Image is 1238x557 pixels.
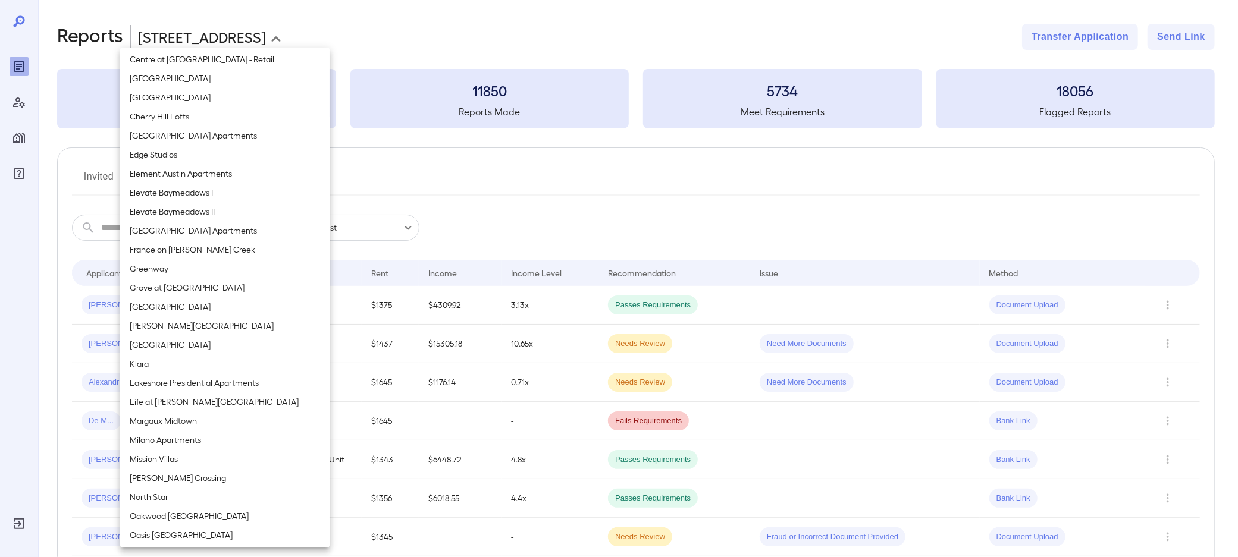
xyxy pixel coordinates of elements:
[120,240,330,259] li: France on [PERSON_NAME] Creek
[120,221,330,240] li: [GEOGRAPHIC_DATA] Apartments
[120,411,330,430] li: Margaux Midtown
[120,126,330,145] li: [GEOGRAPHIC_DATA] Apartments
[120,107,330,126] li: Cherry Hill Lofts
[120,69,330,88] li: [GEOGRAPHIC_DATA]
[120,145,330,164] li: Edge Studios
[120,50,330,69] li: Centre at [GEOGRAPHIC_DATA] - Retail
[120,335,330,354] li: [GEOGRAPHIC_DATA]
[120,278,330,297] li: Grove at [GEOGRAPHIC_DATA]
[120,354,330,373] li: Klara
[120,525,330,545] li: Oasis [GEOGRAPHIC_DATA]
[120,88,330,107] li: [GEOGRAPHIC_DATA]
[120,297,330,316] li: [GEOGRAPHIC_DATA]
[120,373,330,392] li: Lakeshore Presidential Apartments
[120,487,330,506] li: North Star
[120,316,330,335] li: [PERSON_NAME][GEOGRAPHIC_DATA]
[120,449,330,468] li: Mission Villas
[120,468,330,487] li: [PERSON_NAME] Crossing
[120,259,330,278] li: Greenway
[120,506,330,525] li: Oakwood [GEOGRAPHIC_DATA]
[120,164,330,183] li: Element Austin Apartments
[120,430,330,449] li: Milano Apartments
[120,202,330,221] li: Elevate Baymeadows II
[120,183,330,202] li: Elevate Baymeadows I
[120,392,330,411] li: Life at [PERSON_NAME][GEOGRAPHIC_DATA]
